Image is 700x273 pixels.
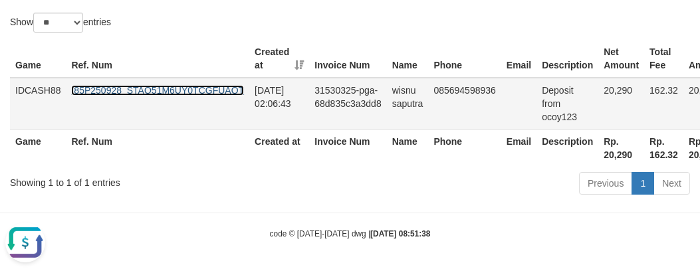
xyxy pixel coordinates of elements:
th: Game [10,129,66,167]
th: Rp. 20,290 [598,129,644,167]
th: Created at: activate to sort column ascending [249,40,309,78]
button: Open LiveChat chat widget [5,5,45,45]
th: Phone [428,129,501,167]
a: Previous [579,172,632,195]
td: 31530325-pga-68d835c3a3dd8 [309,78,386,130]
strong: [DATE] 08:51:38 [370,229,430,238]
th: Email [501,129,536,167]
small: code © [DATE]-[DATE] dwg | [270,229,431,238]
td: wisnu saputra [387,78,429,130]
th: Phone [428,40,501,78]
th: Name [387,129,429,167]
td: Deposit from ocoy123 [536,78,598,130]
th: Invoice Num [309,129,386,167]
th: Description [536,40,598,78]
a: I85P250928_STAQ51M6UY0TCGFUAQT [71,85,244,96]
div: Showing 1 to 1 of 1 entries [10,171,282,189]
th: Name [387,40,429,78]
th: Ref. Num [66,40,249,78]
select: Showentries [33,13,83,33]
td: 162.32 [644,78,683,130]
th: Email [501,40,536,78]
th: Net Amount [598,40,644,78]
th: Total Fee [644,40,683,78]
td: [DATE] 02:06:43 [249,78,309,130]
td: 085694598936 [428,78,501,130]
th: Game [10,40,66,78]
label: Show entries [10,13,111,33]
th: Invoice Num [309,40,386,78]
th: Ref. Num [66,129,249,167]
td: 20,290 [598,78,644,130]
th: Created at [249,129,309,167]
td: IDCASH88 [10,78,66,130]
a: Next [653,172,690,195]
th: Rp. 162.32 [644,129,683,167]
a: 1 [632,172,654,195]
th: Description [536,129,598,167]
